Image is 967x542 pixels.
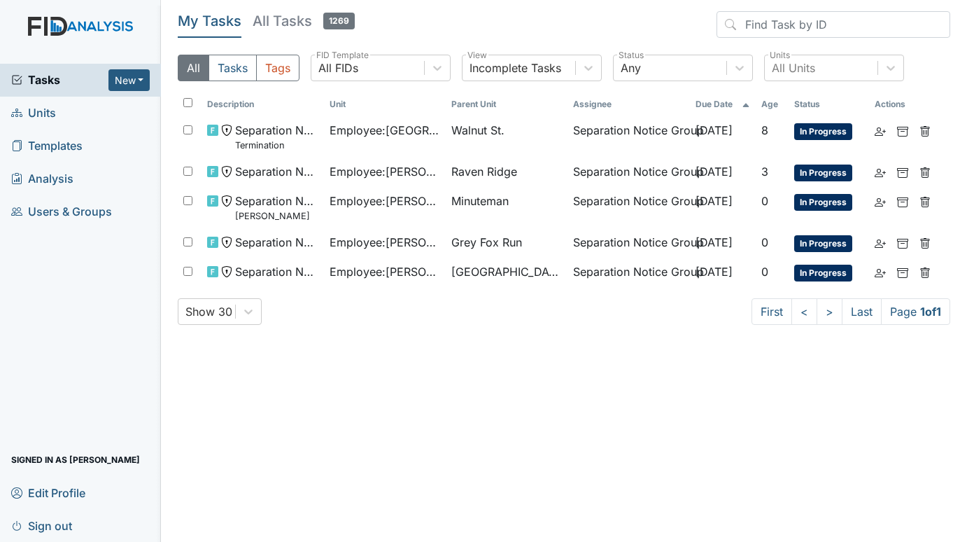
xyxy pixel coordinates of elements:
[451,234,522,251] span: Grey Fox Run
[185,303,232,320] div: Show 30
[869,92,939,116] th: Actions
[11,168,73,190] span: Analysis
[897,163,908,180] a: Archive
[567,228,689,258] td: Separation Notice Group
[235,139,318,152] small: Termination
[451,122,504,139] span: Walnut St.
[235,209,318,223] small: [PERSON_NAME]
[881,298,950,325] span: Page
[920,305,941,319] strong: 1 of 1
[178,55,209,81] button: All
[183,98,192,107] input: Toggle All Rows Selected
[470,60,561,76] div: Incomplete Tasks
[11,71,108,88] a: Tasks
[209,55,257,81] button: Tasks
[696,194,733,208] span: [DATE]
[842,298,882,325] a: Last
[761,235,768,249] span: 0
[919,193,931,209] a: Delete
[756,92,789,116] th: Toggle SortBy
[323,13,355,29] span: 1269
[330,234,440,251] span: Employee : [PERSON_NAME]
[446,92,567,116] th: Toggle SortBy
[324,92,446,116] th: Toggle SortBy
[235,193,318,223] span: Separation Notice Nyeshia Redmond
[919,234,931,251] a: Delete
[696,265,733,279] span: [DATE]
[919,263,931,280] a: Delete
[235,122,318,152] span: Separation Notice Termination
[178,55,299,81] div: Type filter
[11,449,140,471] span: Signed in as [PERSON_NAME]
[451,263,562,280] span: [GEOGRAPHIC_DATA]
[235,263,318,280] span: Separation Notice
[794,123,852,140] span: In Progress
[751,298,792,325] a: First
[451,163,517,180] span: Raven Ridge
[330,193,440,209] span: Employee : [PERSON_NAME]
[919,163,931,180] a: Delete
[330,163,440,180] span: Employee : [PERSON_NAME], [PERSON_NAME]
[696,123,733,137] span: [DATE]
[696,235,733,249] span: [DATE]
[897,234,908,251] a: Archive
[751,298,950,325] nav: task-pagination
[330,122,440,139] span: Employee : [GEOGRAPHIC_DATA][PERSON_NAME]
[919,122,931,139] a: Delete
[253,11,355,31] h5: All Tasks
[235,234,318,251] span: Separation Notice
[108,69,150,91] button: New
[794,265,852,282] span: In Progress
[761,123,768,137] span: 8
[202,92,323,116] th: Toggle SortBy
[567,92,689,116] th: Assignee
[794,165,852,181] span: In Progress
[761,194,768,208] span: 0
[256,55,299,81] button: Tags
[717,11,950,38] input: Find Task by ID
[690,92,756,116] th: Toggle SortBy
[567,158,689,187] td: Separation Notice Group
[11,102,56,124] span: Units
[567,187,689,228] td: Separation Notice Group
[791,298,817,325] a: <
[817,298,842,325] a: >
[11,515,72,536] span: Sign out
[11,201,112,223] span: Users & Groups
[318,60,358,76] div: All FIDs
[178,11,241,31] h5: My Tasks
[761,165,768,179] span: 3
[567,116,689,158] td: Separation Notice Group
[11,135,83,157] span: Templates
[794,194,852,211] span: In Progress
[897,193,908,209] a: Archive
[451,193,509,209] span: Minuteman
[235,163,318,180] span: Separation Notice
[567,258,689,287] td: Separation Notice Group
[761,265,768,279] span: 0
[621,60,641,76] div: Any
[330,263,440,280] span: Employee : [PERSON_NAME]
[897,122,908,139] a: Archive
[11,482,85,503] span: Edit Profile
[789,92,869,116] th: Toggle SortBy
[897,263,908,280] a: Archive
[696,165,733,179] span: [DATE]
[772,60,815,76] div: All Units
[794,235,852,252] span: In Progress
